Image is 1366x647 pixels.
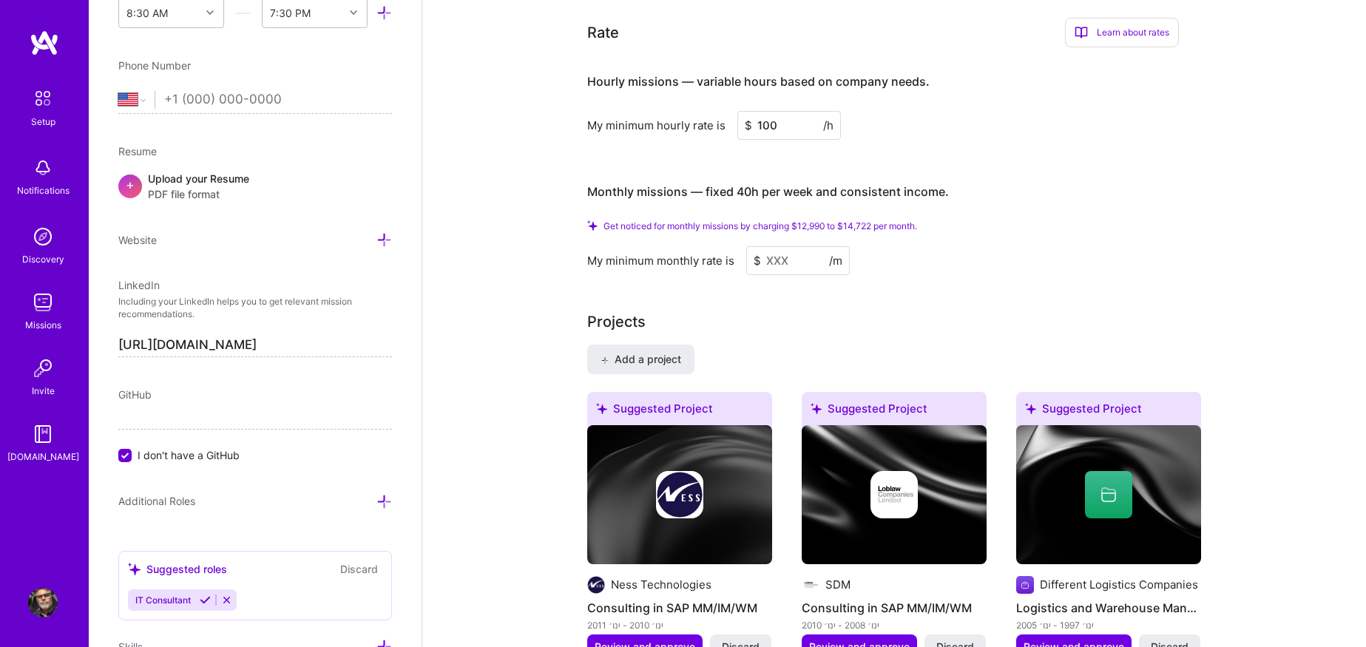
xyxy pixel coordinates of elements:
span: /m [829,253,842,268]
h4: Consulting in SAP MM/IM/WM [802,598,987,617]
div: Missions [25,317,61,333]
div: Suggested Project [587,392,772,431]
img: Company logo [870,471,918,518]
span: Additional Roles [118,495,195,507]
div: [DOMAIN_NAME] [7,449,79,464]
i: icon SuggestedTeams [128,563,141,575]
a: User Avatar [24,588,61,617]
div: +Upload your ResumePDF file format [118,171,392,202]
i: icon PlusBlack [601,356,609,365]
img: guide book [28,419,58,449]
div: 8:30 AM [126,5,168,21]
img: User Avatar [28,588,58,617]
img: setup [27,83,58,114]
div: Learn about rates [1065,18,1179,47]
i: icon HorizontalInLineDivider [235,5,251,21]
img: discovery [28,222,58,251]
img: logo [30,30,59,56]
div: My minimum hourly rate is [587,118,726,133]
div: Suggested roles [128,561,227,577]
div: ינו׳ 2008 - ינו׳ 2010 [802,617,987,633]
div: 7:30 PM [270,5,311,21]
div: My minimum monthly rate is [587,253,734,268]
i: Reject [221,595,232,606]
i: icon Chevron [350,9,357,16]
h4: Monthly missions — fixed 40h per week and consistent income. [587,185,949,199]
i: icon SuggestedTeams [596,403,607,414]
div: ינו׳ 1997 - ינו׳ 2005 [1016,617,1201,633]
div: Suggested Project [802,392,987,431]
span: Add a project [601,352,681,367]
h4: Consulting in SAP MM/IM/WM [587,598,772,617]
div: Discovery [22,251,64,267]
i: Check [587,220,598,231]
div: Rate [587,21,619,44]
img: cover [1016,425,1201,564]
img: Company logo [802,576,819,594]
div: Different Logistics Companies [1040,577,1198,592]
div: Ness Technologies [611,577,711,592]
span: Resume [118,145,157,157]
span: Get noticed for monthly missions by charging $12,990 to $14,722 per month. [603,220,917,231]
div: Suggested Project [1016,392,1201,431]
span: Phone Number [118,59,191,72]
img: Company logo [587,576,605,594]
input: XXX [737,111,841,140]
span: $ [754,253,761,268]
img: Company logo [1016,576,1034,594]
div: Setup [31,114,55,129]
span: IT Consultant [135,595,191,606]
div: Add projects you've worked on [587,311,646,333]
i: icon SuggestedTeams [811,403,822,414]
i: icon BookOpen [1075,26,1088,39]
button: Add a project [587,345,694,374]
h4: Logistics and Warehouse Management [1016,598,1201,617]
img: Invite [28,353,58,383]
p: Including your LinkedIn helps you to get relevant mission recommendations. [118,296,392,321]
input: XXX [746,246,850,275]
span: LinkedIn [118,279,160,291]
span: $ [745,118,752,133]
img: teamwork [28,288,58,317]
img: bell [28,153,58,183]
div: ינו׳ 2010 - ינו׳ 2011 [587,617,772,633]
div: Invite [32,383,55,399]
h4: Hourly missions — variable hours based on company needs. [587,75,930,89]
img: Company logo [656,471,703,518]
div: Projects [587,311,646,333]
i: Accept [200,595,211,606]
div: Upload your Resume [148,171,249,202]
span: /h [823,118,834,133]
span: I don't have a GitHub [138,447,240,463]
span: GitHub [118,388,152,401]
span: + [126,177,135,192]
i: icon Chevron [206,9,214,16]
button: Discard [336,560,382,577]
div: Notifications [17,183,70,198]
img: cover [587,425,772,564]
i: icon SuggestedTeams [1025,403,1036,414]
span: Website [118,234,157,246]
span: PDF file format [148,186,249,202]
input: +1 (000) 000-0000 [164,78,392,121]
img: cover [802,425,987,564]
div: SDM [825,577,851,592]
